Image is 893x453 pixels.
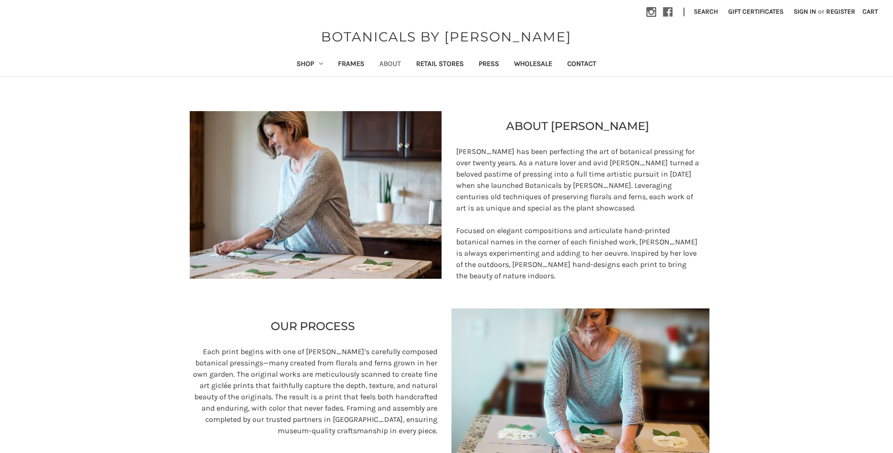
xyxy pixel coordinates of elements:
[456,146,700,214] p: [PERSON_NAME] has been perfecting the art of botanical pressing for over twenty years. As a natur...
[330,53,372,76] a: Frames
[188,346,437,437] p: Each print begins with one of [PERSON_NAME]’s carefully composed botanical pressings—many created...
[372,53,409,76] a: About
[560,53,604,76] a: Contact
[679,5,689,20] li: |
[289,53,330,76] a: Shop
[316,27,576,47] a: BOTANICALS BY [PERSON_NAME]
[507,53,560,76] a: Wholesale
[471,53,507,76] a: Press
[862,8,878,16] span: Cart
[409,53,471,76] a: Retail Stores
[456,225,700,282] p: Focused on elegant compositions and articulate hand-printed botanical names in the corner of each...
[817,7,825,16] span: or
[271,318,355,335] p: OUR PROCESS
[506,118,649,135] p: ABOUT [PERSON_NAME]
